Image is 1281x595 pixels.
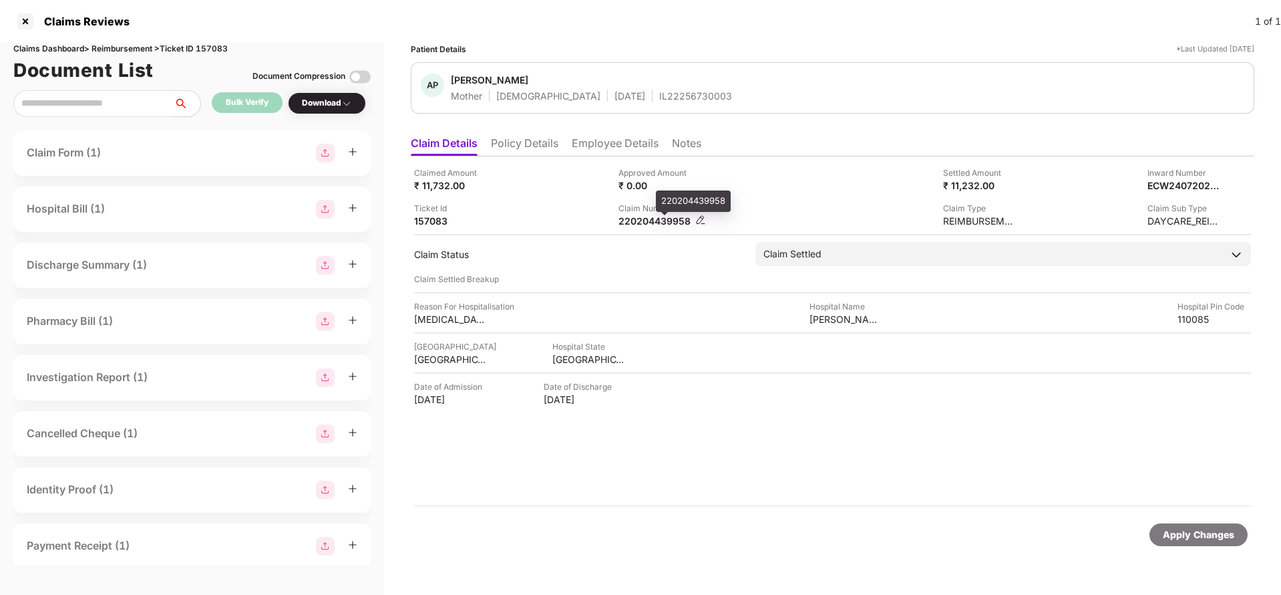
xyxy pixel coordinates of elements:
img: svg+xml;base64,PHN2ZyBpZD0iR3JvdXBfMjg4MTMiIGRhdGEtbmFtZT0iR3JvdXAgMjg4MTMiIHhtbG5zPSJodHRwOi8vd3... [316,368,335,387]
div: [MEDICAL_DATA] [414,313,488,326]
span: plus [348,316,357,325]
div: Reason For Hospitalisation [414,300,514,313]
li: Claim Details [411,136,478,156]
div: ₹ 0.00 [618,179,692,192]
div: [DATE] [414,393,488,406]
div: Bulk Verify [226,96,268,109]
img: svg+xml;base64,PHN2ZyBpZD0iR3JvdXBfMjg4MTMiIGRhdGEtbmFtZT0iR3JvdXAgMjg4MTMiIHhtbG5zPSJodHRwOi8vd3... [316,537,335,556]
div: [GEOGRAPHIC_DATA] [414,340,496,353]
li: Notes [672,136,701,156]
div: Date of Discharge [544,380,617,393]
div: Claim Settled Breakup [414,273,1251,285]
div: Hospital Bill (1) [27,201,105,217]
div: Apply Changes [1163,527,1234,542]
img: svg+xml;base64,PHN2ZyBpZD0iRHJvcGRvd24tMzJ4MzIiIHhtbG5zPSJodHRwOi8vd3d3LnczLm9yZy8yMDAwL3N2ZyIgd2... [341,98,352,109]
div: ₹ 11,732.00 [414,179,488,192]
div: [DEMOGRAPHIC_DATA] [496,90,600,102]
div: REIMBURSEMENT [943,215,1017,227]
div: Cancelled Cheque (1) [27,425,138,442]
div: Claim Form (1) [27,144,101,161]
div: 157083 [414,215,488,227]
div: Hospital Pin Code [1177,300,1251,313]
div: *Last Updated [DATE] [1176,43,1254,55]
div: Approved Amount [618,166,692,179]
div: Ticket Id [414,202,488,215]
img: svg+xml;base64,PHN2ZyBpZD0iR3JvdXBfMjg4MTMiIGRhdGEtbmFtZT0iR3JvdXAgMjg4MTMiIHhtbG5zPSJodHRwOi8vd3... [316,425,335,443]
img: svg+xml;base64,PHN2ZyBpZD0iVG9nZ2xlLTMyeDMyIiB4bWxucz0iaHR0cDovL3d3dy53My5vcmcvMjAwMC9zdmciIHdpZH... [349,66,371,88]
div: Identity Proof (1) [27,481,114,498]
li: Policy Details [491,136,558,156]
h1: Document List [13,55,154,85]
div: Settled Amount [943,166,1017,179]
div: Claim Settled [763,247,821,261]
div: 1 of 1 [1255,14,1281,29]
div: DAYCARE_REIMBURSEMENT [1147,215,1221,227]
div: Hospital Name [809,300,883,313]
div: Claims Dashboard > Reimbursement > Ticket ID 157083 [13,43,371,55]
img: svg+xml;base64,PHN2ZyBpZD0iR3JvdXBfMjg4MTMiIGRhdGEtbmFtZT0iR3JvdXAgMjg4MTMiIHhtbG5zPSJodHRwOi8vd3... [316,144,335,162]
button: search [173,90,201,117]
div: [GEOGRAPHIC_DATA] [552,353,626,366]
div: Claim Type [943,202,1017,215]
div: [DATE] [614,90,645,102]
span: search [173,98,200,109]
div: ₹ 11,232.00 [943,179,1017,192]
li: Employee Details [572,136,659,156]
div: Date of Admission [414,380,488,393]
div: Mother [451,90,482,102]
img: svg+xml;base64,PHN2ZyBpZD0iR3JvdXBfMjg4MTMiIGRhdGEtbmFtZT0iR3JvdXAgMjg4MTMiIHhtbG5zPSJodHRwOi8vd3... [316,200,335,219]
div: Payment Receipt (1) [27,538,130,554]
div: 220204439958 [618,215,692,227]
div: Discharge Summary (1) [27,257,147,273]
span: plus [348,428,357,437]
div: AP [421,74,444,97]
div: 110085 [1177,313,1251,326]
img: svg+xml;base64,PHN2ZyBpZD0iR3JvdXBfMjg4MTMiIGRhdGEtbmFtZT0iR3JvdXAgMjg4MTMiIHhtbG5zPSJodHRwOi8vd3... [316,481,335,499]
div: [PERSON_NAME][GEOGRAPHIC_DATA][MEDICAL_DATA] [809,313,883,326]
div: Claimed Amount [414,166,488,179]
div: Claim Number [618,202,706,215]
div: IL22256730003 [659,90,732,102]
span: plus [348,372,357,381]
div: ECW24072025000000448 [1147,179,1221,192]
div: Claim Sub Type [1147,202,1221,215]
div: Investigation Report (1) [27,369,148,386]
div: Claim Status [414,248,742,261]
span: plus [348,259,357,269]
img: svg+xml;base64,PHN2ZyBpZD0iR3JvdXBfMjg4MTMiIGRhdGEtbmFtZT0iR3JvdXAgMjg4MTMiIHhtbG5zPSJodHRwOi8vd3... [316,256,335,275]
div: [PERSON_NAME] [451,74,528,86]
div: 220204439958 [656,191,731,212]
div: Inward Number [1147,166,1221,179]
div: [DATE] [544,393,617,406]
div: Hospital State [552,340,626,353]
div: Pharmacy Bill (1) [27,313,113,330]
span: plus [348,147,357,156]
img: svg+xml;base64,PHN2ZyBpZD0iR3JvdXBfMjg4MTMiIGRhdGEtbmFtZT0iR3JvdXAgMjg4MTMiIHhtbG5zPSJodHRwOi8vd3... [316,312,335,331]
div: Patient Details [411,43,466,55]
img: svg+xml;base64,PHN2ZyBpZD0iRWRpdC0zMngzMiIgeG1sbnM9Imh0dHA6Ly93d3cudzMub3JnLzIwMDAvc3ZnIiB3aWR0aD... [695,215,706,225]
div: Document Compression [252,70,345,83]
span: plus [348,540,357,550]
div: Download [302,97,352,110]
span: plus [348,203,357,213]
div: [GEOGRAPHIC_DATA] [414,353,488,366]
img: downArrowIcon [1230,248,1243,261]
span: plus [348,484,357,493]
div: Claims Reviews [36,15,130,28]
